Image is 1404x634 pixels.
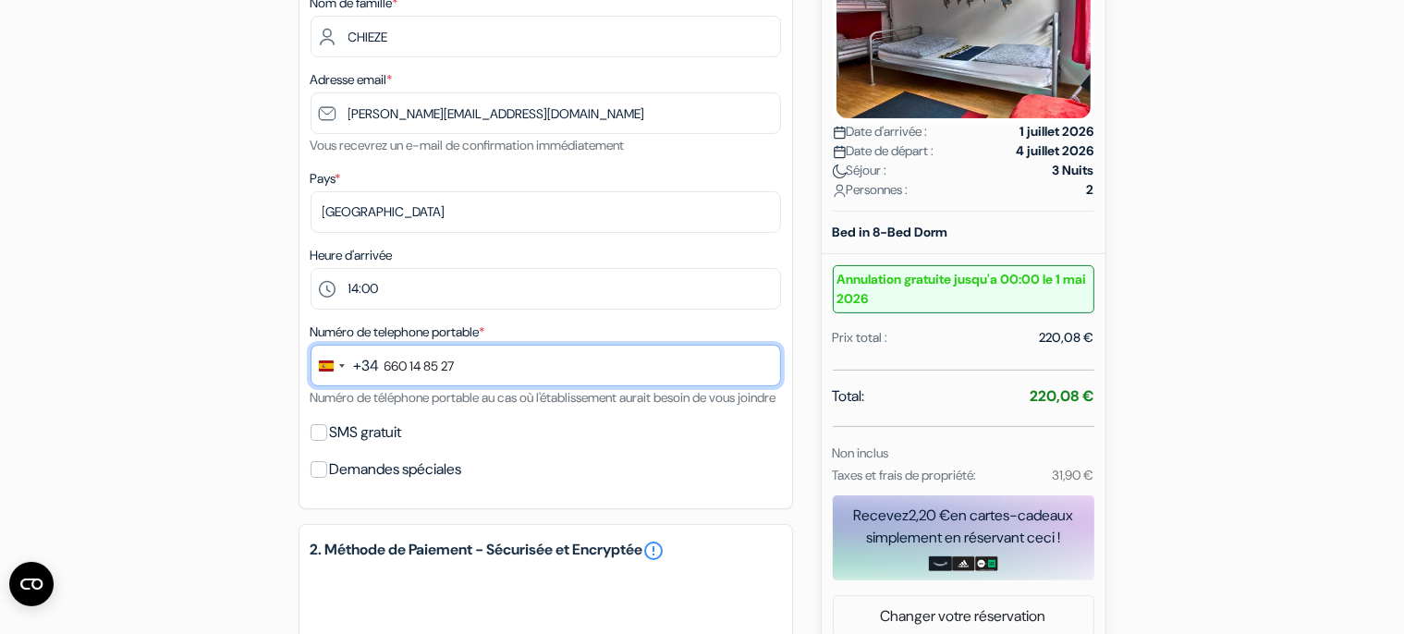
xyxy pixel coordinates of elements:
small: Annulation gratuite jusqu'a 00:00 le 1 mai 2026 [833,265,1094,313]
button: Change country, selected Spain (+34) [311,346,380,385]
img: uber-uber-eats-card.png [975,556,998,571]
img: calendar.svg [833,126,847,140]
a: Changer votre réservation [834,599,1093,634]
span: Total: [833,385,865,408]
strong: 1 juillet 2026 [1020,122,1094,141]
img: moon.svg [833,165,847,178]
label: Adresse email [311,70,393,90]
small: Vous recevrez un e-mail de confirmation immédiatement [311,137,625,153]
label: Pays [311,169,341,189]
input: Entrer le nom de famille [311,16,781,57]
a: error_outline [643,540,665,562]
small: Taxes et frais de propriété: [833,467,977,483]
span: Date d'arrivée : [833,122,928,141]
span: Date de départ : [833,141,934,161]
img: amazon-card-no-text.png [929,556,952,571]
label: SMS gratuit [330,420,402,445]
input: Entrer adresse e-mail [311,92,781,134]
div: 220,08 € [1040,328,1094,347]
img: adidas-card.png [952,556,975,571]
b: Bed in 8-Bed Dorm [833,224,948,240]
strong: 220,08 € [1031,386,1094,406]
strong: 2 [1087,180,1094,200]
span: 2,20 € [909,506,950,525]
img: calendar.svg [833,145,847,159]
strong: 4 juillet 2026 [1017,141,1094,161]
small: 31,90 € [1052,467,1093,483]
small: Non inclus [833,445,889,461]
strong: 3 Nuits [1053,161,1094,180]
label: Demandes spéciales [330,457,462,482]
img: user_icon.svg [833,184,847,198]
div: Recevez en cartes-cadeaux simplement en réservant ceci ! [833,505,1094,549]
label: Numéro de telephone portable [311,323,485,342]
button: Ouvrir le widget CMP [9,562,54,606]
input: 612 34 56 78 [311,345,781,386]
span: Personnes : [833,180,909,200]
label: Heure d'arrivée [311,246,393,265]
div: Prix total : [833,328,888,347]
div: +34 [354,355,380,377]
span: Séjour : [833,161,887,180]
small: Numéro de téléphone portable au cas où l'établissement aurait besoin de vous joindre [311,389,776,406]
h5: 2. Méthode de Paiement - Sécurisée et Encryptée [311,540,781,562]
